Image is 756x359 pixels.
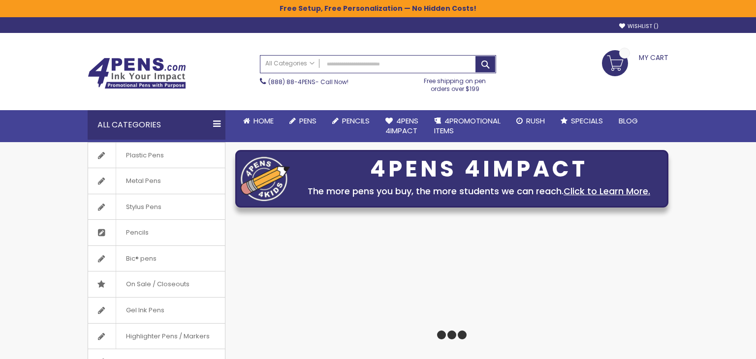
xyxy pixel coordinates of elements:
[571,116,603,126] span: Specials
[88,58,186,89] img: 4Pens Custom Pens and Promotional Products
[268,78,315,86] a: (888) 88-4PENS
[88,110,225,140] div: All Categories
[342,116,370,126] span: Pencils
[88,298,225,323] a: Gel Ink Pens
[295,159,663,179] div: 4PENS 4IMPACT
[299,116,316,126] span: Pens
[564,185,650,197] a: Click to Learn More.
[619,116,638,126] span: Blog
[116,246,166,271] span: Bic® pens
[282,110,324,132] a: Pens
[88,168,225,194] a: Metal Pens
[378,110,426,142] a: 4Pens4impact
[88,220,225,245] a: Pencils
[265,60,315,67] span: All Categories
[116,168,171,194] span: Metal Pens
[508,110,553,132] a: Rush
[116,271,199,297] span: On Sale / Closeouts
[88,324,225,349] a: Highlighter Pens / Markers
[434,116,501,136] span: 4PROMOTIONAL ITEMS
[116,298,174,323] span: Gel Ink Pens
[268,78,348,86] span: - Call Now!
[88,246,225,271] a: Bic® pens
[295,184,663,198] div: The more pens you buy, the more students we can reach.
[116,324,220,349] span: Highlighter Pens / Markers
[619,23,659,30] a: Wishlist
[253,116,274,126] span: Home
[611,110,646,132] a: Blog
[235,110,282,132] a: Home
[241,156,290,201] img: four_pen_logo.png
[526,116,545,126] span: Rush
[414,73,497,93] div: Free shipping on pen orders over $199
[553,110,611,132] a: Specials
[324,110,378,132] a: Pencils
[116,220,158,245] span: Pencils
[116,194,171,220] span: Stylus Pens
[385,116,418,136] span: 4Pens 4impact
[260,56,319,72] a: All Categories
[88,271,225,297] a: On Sale / Closeouts
[116,143,174,168] span: Plastic Pens
[88,143,225,168] a: Plastic Pens
[88,194,225,220] a: Stylus Pens
[426,110,508,142] a: 4PROMOTIONALITEMS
